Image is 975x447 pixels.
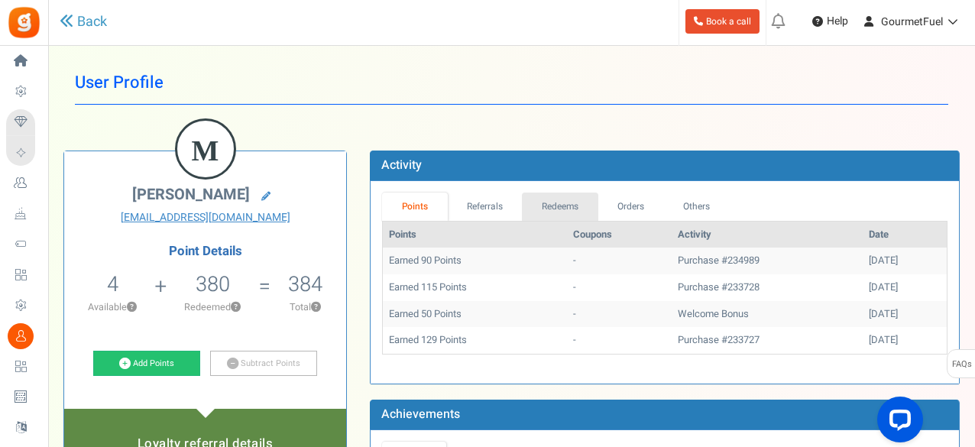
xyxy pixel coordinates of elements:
[127,303,137,313] button: ?
[381,156,422,174] b: Activity
[869,254,941,268] div: [DATE]
[567,301,672,328] td: -
[311,303,321,313] button: ?
[672,222,863,248] th: Activity
[685,9,760,34] a: Book a call
[196,273,230,296] h5: 380
[272,300,338,314] p: Total
[72,300,153,314] p: Available
[598,193,664,221] a: Orders
[177,121,234,180] figcaption: M
[881,14,943,30] span: GourmetFuel
[383,222,567,248] th: Points
[64,245,346,258] h4: Point Details
[567,274,672,301] td: -
[522,193,598,221] a: Redeems
[672,327,863,354] td: Purchase #233727
[7,5,41,40] img: Gratisfaction
[93,351,200,377] a: Add Points
[664,193,730,221] a: Others
[107,269,118,300] span: 4
[869,333,941,348] div: [DATE]
[448,193,523,221] a: Referrals
[567,248,672,274] td: -
[863,222,947,248] th: Date
[210,351,317,377] a: Subtract Points
[806,9,854,34] a: Help
[567,222,672,248] th: Coupons
[951,350,972,379] span: FAQs
[383,327,567,354] td: Earned 129 Points
[672,301,863,328] td: Welcome Bonus
[567,327,672,354] td: -
[288,273,322,296] h5: 384
[672,274,863,301] td: Purchase #233728
[132,183,250,206] span: [PERSON_NAME]
[383,301,567,328] td: Earned 50 Points
[168,300,257,314] p: Redeemed
[383,248,567,274] td: Earned 90 Points
[231,303,241,313] button: ?
[381,405,460,423] b: Achievements
[382,193,448,221] a: Points
[75,61,948,105] h1: User Profile
[869,307,941,322] div: [DATE]
[823,14,848,29] span: Help
[76,210,335,225] a: [EMAIL_ADDRESS][DOMAIN_NAME]
[383,274,567,301] td: Earned 115 Points
[672,248,863,274] td: Purchase #234989
[869,280,941,295] div: [DATE]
